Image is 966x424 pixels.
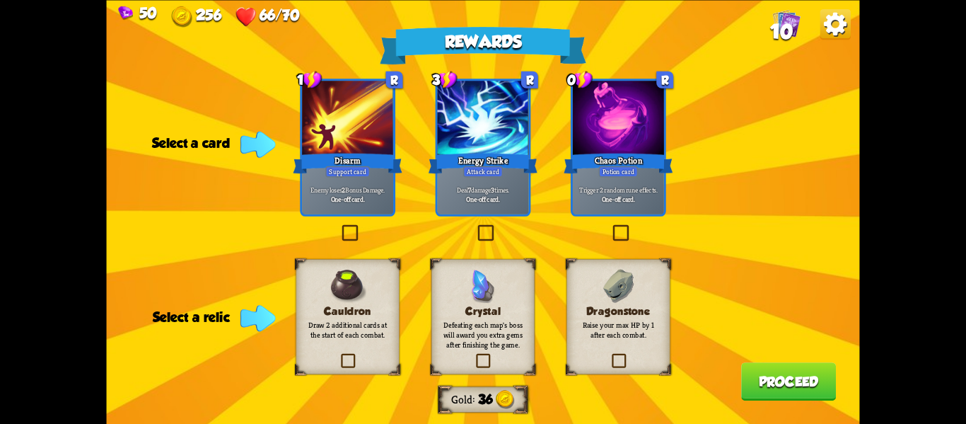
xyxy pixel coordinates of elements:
[478,391,493,407] span: 36
[575,185,661,195] p: Trigger 2 random rune effects.
[118,4,156,21] div: Gems
[441,305,525,317] h3: Crystal
[386,71,403,88] div: R
[599,166,638,177] div: Potion card
[305,319,389,339] p: Draw 2 additional cards at the start of each combat.
[429,151,538,175] div: Energy Strike
[293,151,402,175] div: Disarm
[602,194,636,203] b: One-off card.
[463,166,503,177] div: Attack card
[441,319,525,349] p: Defeating each map's boss will award you extra gems after finishing the game.
[260,6,299,23] span: 66/70
[576,305,660,317] h3: Dragonstone
[118,6,133,20] img: Gem.png
[470,269,495,303] img: Crystal.png
[820,8,851,39] img: Options_Button.png
[772,8,801,37] img: Cards_Icon.png
[304,185,390,195] p: Enemy loses Bonus Damage.
[770,19,793,42] span: 10
[567,70,593,89] div: 0
[451,392,477,406] div: Gold
[196,6,221,23] span: 256
[741,362,836,401] button: Proceed
[171,6,221,27] div: Gold
[342,185,345,195] b: 2
[240,131,276,157] img: Indicator_Arrow.png
[656,71,673,88] div: R
[297,70,322,89] div: 1
[331,194,365,203] b: One-off card.
[235,6,299,27] div: Health
[603,269,634,303] img: Dragonstone.png
[235,6,257,27] img: Heart.png
[564,151,673,175] div: Chaos Potion
[152,135,272,151] div: Select a card
[171,6,192,27] img: Gold.png
[305,305,389,317] h3: Cauldron
[432,70,458,89] div: 3
[576,319,660,339] p: Raise your max HP by 1 after each combat.
[496,390,515,409] img: Gold.png
[491,185,494,195] b: 3
[466,194,500,203] b: One-off card.
[380,26,586,64] div: Rewards
[330,269,366,303] img: Cauldron.png
[521,71,538,88] div: R
[240,305,276,331] img: Indicator_Arrow.png
[440,185,526,195] p: Deal damage times.
[772,8,801,40] div: View all the cards in your deck
[325,166,370,177] div: Support card
[153,309,271,325] div: Select a relic
[468,185,471,195] b: 7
